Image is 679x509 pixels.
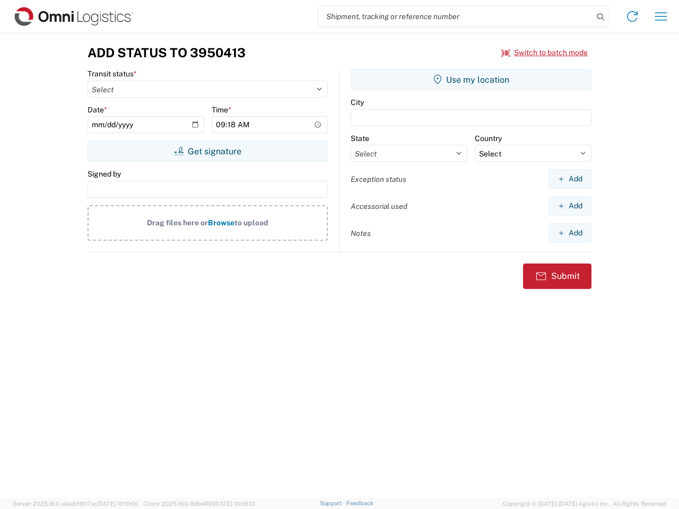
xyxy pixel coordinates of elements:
[214,501,255,507] span: [DATE] 10:06:13
[351,174,406,184] label: Exception status
[147,218,208,227] span: Drag files here or
[503,499,666,508] span: Copyright © [DATE]-[DATE] Agistix Inc., All Rights Reserved
[523,264,591,289] button: Submit
[318,6,593,27] input: Shipment, tracking or reference number
[88,105,107,115] label: Date
[351,201,407,211] label: Accessorial used
[234,218,268,227] span: to upload
[351,98,364,107] label: City
[351,134,369,143] label: State
[320,500,346,506] a: Support
[346,500,373,506] a: Feedback
[88,169,121,179] label: Signed by
[208,218,234,227] span: Browse
[88,69,137,78] label: Transit status
[475,134,502,143] label: Country
[143,501,255,507] span: Client: 2025.18.0-198a450
[88,45,246,60] h3: Add Status to 3950413
[351,69,591,90] button: Use my location
[549,169,591,189] button: Add
[13,501,138,507] span: Server: 2025.18.0-a0edd1917ac
[88,141,328,162] button: Get signature
[97,501,138,507] span: [DATE] 10:10:00
[549,196,591,216] button: Add
[351,229,371,238] label: Notes
[501,44,588,62] button: Switch to batch mode
[212,105,231,115] label: Time
[549,223,591,243] button: Add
